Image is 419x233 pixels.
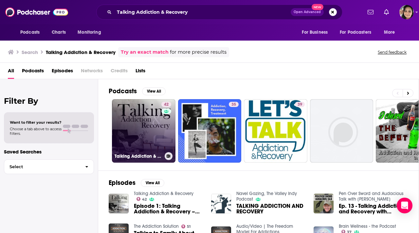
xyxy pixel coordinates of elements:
a: 42 [137,197,147,201]
a: Podcasts [22,65,44,79]
button: Show profile menu [399,5,414,19]
div: Open Intercom Messenger [397,198,412,213]
span: Choose a tab above to access filters. [10,127,62,136]
a: 35 [229,102,239,107]
h3: Talking Addiction & Recovery [46,49,116,55]
span: Charts [52,28,66,37]
button: open menu [297,26,336,39]
p: Saved Searches [4,149,94,155]
span: Want to filter your results? [10,120,62,125]
span: New [312,4,323,10]
span: Networks [81,65,103,79]
a: Navel Gazing, The Valley Indy Podcast [236,191,297,202]
button: Select [4,159,94,174]
button: Open AdvancedNew [291,8,324,16]
button: open menu [336,26,381,39]
h2: Filter By [4,96,94,106]
a: Brain Wellness - the Podcast [339,224,396,229]
span: 42 [142,198,147,201]
a: Lists [136,65,145,79]
a: 42 [161,102,171,107]
span: Open Advanced [294,10,321,14]
a: 51 [181,224,191,228]
span: Credits [111,65,128,79]
span: For Business [302,28,328,37]
span: For Podcasters [340,28,371,37]
span: 35 [231,101,236,108]
div: Search podcasts, credits, & more... [96,5,342,20]
a: Episode 1: Talking Addiction & Recovery – Introduction [134,203,203,214]
img: Episode 1: Talking Addiction & Recovery – Introduction [109,194,129,214]
span: Logged in as shelbyjanner [399,5,414,19]
button: View All [141,179,164,187]
a: TALKING ADDICTION AND RECOVERY [236,203,306,214]
a: Ep. 13 - Talking Addiction and Recovery with Jack [339,203,408,214]
span: Ep. 13 - Talking Addiction and Recovery with [PERSON_NAME] [339,203,408,214]
a: Show notifications dropdown [381,7,392,18]
span: Podcasts [20,28,40,37]
span: Select [4,165,80,169]
h2: Episodes [109,179,136,187]
a: Episodes [52,65,73,79]
img: Podchaser - Follow, Share and Rate Podcasts [5,6,68,18]
span: More [384,28,395,37]
span: 51 [187,225,191,228]
button: View All [142,87,166,95]
h3: Talking Addiction & Recovery [115,153,162,159]
a: Charts [47,26,70,39]
a: 35 [178,99,242,163]
button: open menu [16,26,48,39]
h2: Podcasts [109,87,137,95]
a: 39 [295,102,305,107]
img: TALKING ADDICTION AND RECOVERY [211,194,231,214]
a: 42Talking Addiction & Recovery [112,99,175,163]
a: The Addiction Solution [134,224,179,229]
span: Monitoring [78,28,101,37]
img: User Profile [399,5,414,19]
a: 39 [244,99,307,163]
input: Search podcasts, credits, & more... [114,7,291,17]
button: open menu [73,26,109,39]
button: Send feedback [376,49,409,55]
span: 42 [164,101,169,108]
a: Pen Over Sword and Audacious Talk with Dennis Collins [339,191,404,202]
a: Try an exact match [121,48,169,56]
a: All [8,65,14,79]
h3: Search [22,49,38,55]
a: Show notifications dropdown [365,7,376,18]
span: 39 [298,101,302,108]
a: Talking Addiction & Recovery [134,191,193,196]
button: open menu [379,26,403,39]
img: Ep. 13 - Talking Addiction and Recovery with Jack [314,194,334,214]
a: EpisodesView All [109,179,164,187]
a: PodcastsView All [109,87,166,95]
span: for more precise results [170,48,227,56]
